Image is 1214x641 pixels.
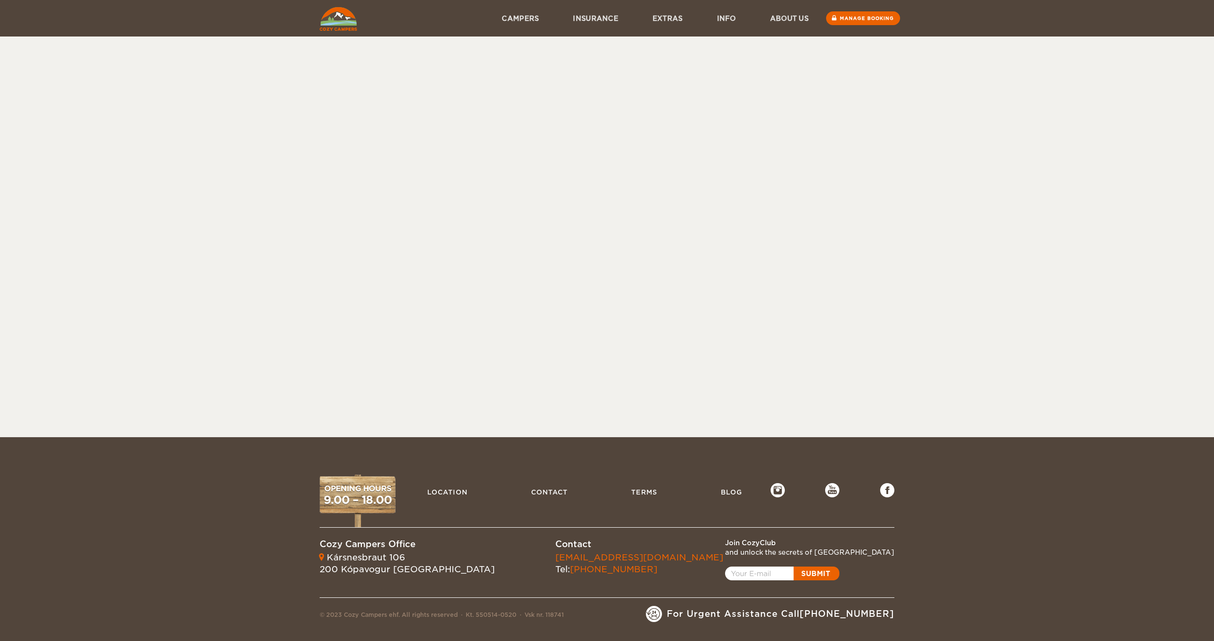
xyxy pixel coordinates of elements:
img: Cozy Campers [320,7,357,31]
a: [PHONE_NUMBER] [800,609,894,619]
a: [PHONE_NUMBER] [570,564,657,574]
div: Tel: [555,551,723,576]
div: Cozy Campers Office [320,538,495,550]
div: © 2023 Cozy Campers ehf. All rights reserved Kt. 550514-0520 Vsk nr. 118741 [320,611,564,622]
a: Location [423,483,472,501]
a: Open popup [725,567,839,580]
div: Kársnesbraut 106 200 Kópavogur [GEOGRAPHIC_DATA] [320,551,495,576]
span: For Urgent Assistance Call [667,608,894,620]
a: [EMAIL_ADDRESS][DOMAIN_NAME] [555,552,723,562]
a: Manage booking [826,11,900,25]
div: Join CozyClub [725,538,894,548]
a: Contact [526,483,572,501]
div: and unlock the secrets of [GEOGRAPHIC_DATA] [725,548,894,557]
a: Blog [716,483,747,501]
a: Terms [626,483,662,501]
div: Contact [555,538,723,550]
